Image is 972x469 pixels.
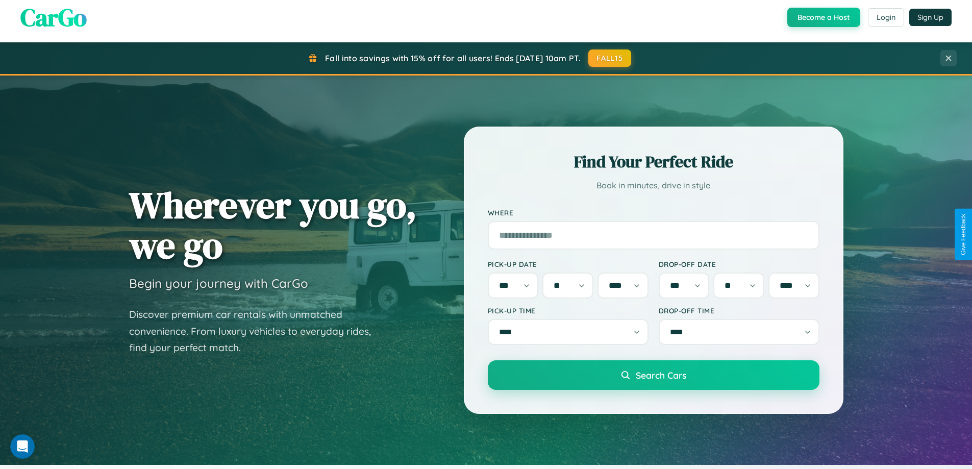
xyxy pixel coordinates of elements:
span: CarGo [20,1,87,34]
label: Drop-off Time [659,306,819,315]
label: Where [488,208,819,217]
span: Search Cars [636,369,686,381]
button: FALL15 [588,50,631,67]
label: Drop-off Date [659,260,819,268]
label: Pick-up Date [488,260,649,268]
h1: Wherever you go, we go [129,185,417,265]
button: Become a Host [787,8,860,27]
button: Sign Up [909,9,952,26]
span: Fall into savings with 15% off for all users! Ends [DATE] 10am PT. [325,53,581,63]
h3: Begin your journey with CarGo [129,276,308,291]
iframe: Intercom live chat [10,434,35,459]
p: Book in minutes, drive in style [488,178,819,193]
h2: Find Your Perfect Ride [488,151,819,173]
button: Login [868,8,904,27]
div: Give Feedback [960,214,967,255]
p: Discover premium car rentals with unmatched convenience. From luxury vehicles to everyday rides, ... [129,306,384,356]
button: Search Cars [488,360,819,390]
label: Pick-up Time [488,306,649,315]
